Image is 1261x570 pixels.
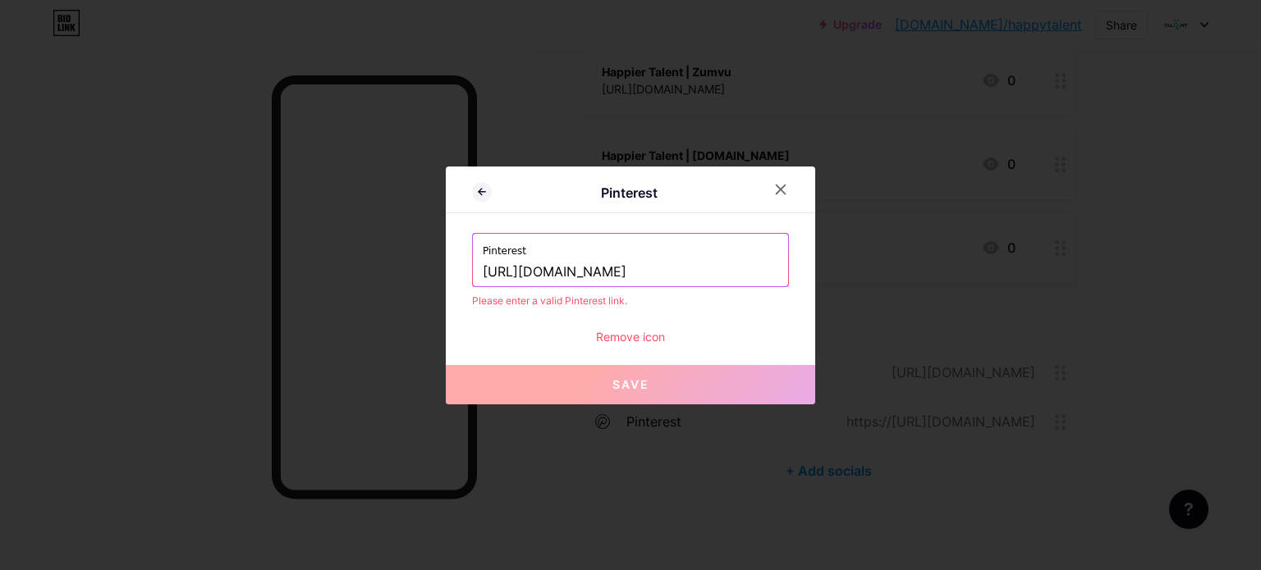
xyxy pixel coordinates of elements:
[492,183,766,203] div: Pinterest
[483,234,778,258] label: Pinterest
[472,294,789,308] div: Please enter a valid Pinterest link.
[472,328,789,345] div: Remove icon
[446,365,815,404] button: Save
[483,258,778,286] input: https://pinterest.com/
[612,377,649,391] span: Save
